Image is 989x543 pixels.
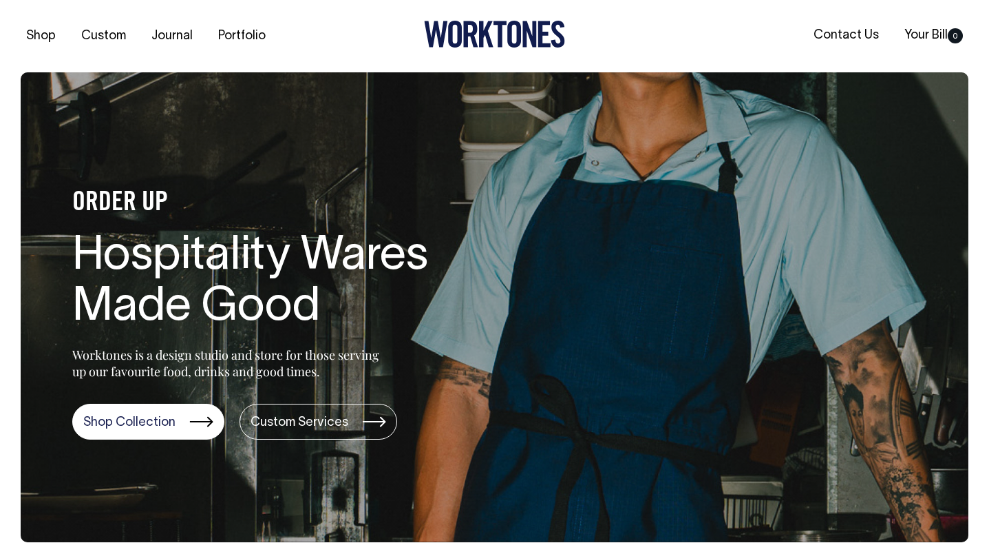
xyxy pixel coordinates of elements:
[240,404,397,440] a: Custom Services
[213,25,271,48] a: Portfolio
[146,25,198,48] a: Journal
[72,232,513,335] h1: Hospitality Wares Made Good
[76,25,131,48] a: Custom
[21,25,61,48] a: Shop
[72,189,513,218] h4: ORDER UP
[808,24,884,47] a: Contact Us
[948,28,963,43] span: 0
[899,24,968,47] a: Your Bill0
[72,347,385,380] p: Worktones is a design studio and store for those serving up our favourite food, drinks and good t...
[72,404,224,440] a: Shop Collection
